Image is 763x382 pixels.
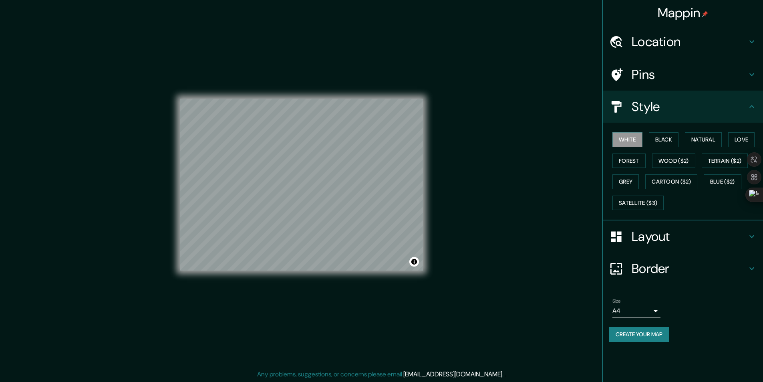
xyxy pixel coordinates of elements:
h4: Mappin [658,5,709,21]
button: Satellite ($3) [612,196,664,210]
h4: Pins [632,67,747,83]
button: Cartoon ($2) [645,174,697,189]
button: Love [728,132,755,147]
canvas: Map [180,99,423,271]
button: Forest [612,154,646,168]
h4: Border [632,261,747,277]
div: A4 [612,305,660,317]
button: Terrain ($2) [702,154,748,168]
button: White [612,132,642,147]
label: Size [612,298,621,305]
button: Create your map [609,327,669,342]
div: Layout [603,220,763,253]
h4: Style [632,99,747,115]
div: Pins [603,59,763,91]
button: Grey [612,174,639,189]
button: Black [649,132,679,147]
h4: Layout [632,228,747,245]
button: Toggle attribution [409,257,419,267]
a: [EMAIL_ADDRESS][DOMAIN_NAME] [403,370,502,378]
div: Style [603,91,763,123]
iframe: Help widget launcher [692,351,754,373]
h4: Location [632,34,747,50]
button: Blue ($2) [704,174,741,189]
div: . [503,370,505,379]
button: Wood ($2) [652,154,695,168]
div: Border [603,253,763,285]
button: Natural [685,132,722,147]
p: Any problems, suggestions, or concerns please email . [257,370,503,379]
div: . [505,370,506,379]
img: pin-icon.png [702,11,708,17]
div: Location [603,26,763,58]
